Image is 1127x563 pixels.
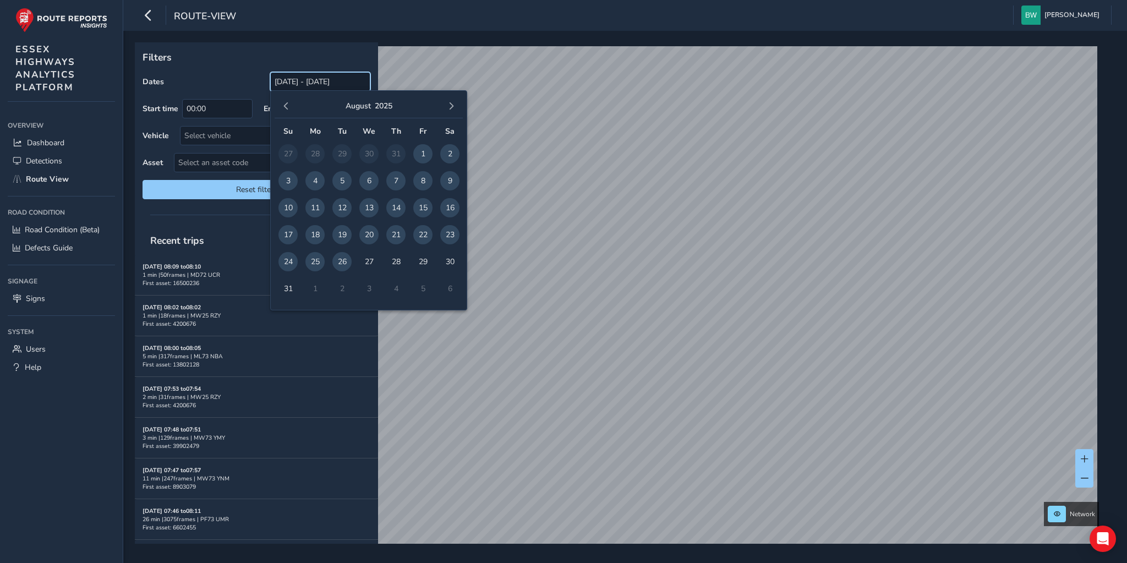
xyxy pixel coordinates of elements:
button: 2025 [375,101,392,111]
span: Select an asset code [174,154,352,172]
span: ESSEX HIGHWAYS ANALYTICS PLATFORM [15,43,75,94]
span: Su [283,126,293,136]
a: Detections [8,152,115,170]
img: rr logo [15,8,107,32]
span: Signs [26,293,45,304]
span: 2 [440,144,459,163]
div: Signage [8,273,115,289]
canvas: Map [139,46,1097,556]
button: [PERSON_NAME] [1021,6,1103,25]
a: Signs [8,289,115,308]
a: Help [8,358,115,376]
span: 13 [359,198,379,217]
div: Overview [8,117,115,134]
span: 19 [332,225,352,244]
span: 20 [359,225,379,244]
span: Network [1070,510,1095,518]
span: We [363,126,375,136]
div: 1 min | 50 frames | MD72 UCR [143,271,370,279]
span: Route View [26,174,69,184]
strong: [DATE] 08:09 to 08:10 [143,263,201,271]
span: 16 [440,198,459,217]
a: Users [8,340,115,358]
span: Reset filters [151,184,362,195]
div: 3 min | 129 frames | MW73 YMY [143,434,370,442]
span: 28 [386,252,406,271]
label: Vehicle [143,130,169,141]
span: 4 [305,171,325,190]
span: 22 [413,225,433,244]
span: Tu [338,126,347,136]
strong: [DATE] 07:53 to 07:54 [143,385,201,393]
a: Route View [8,170,115,188]
span: 11 [305,198,325,217]
span: route-view [174,9,236,25]
span: Th [391,126,401,136]
span: Fr [419,126,426,136]
button: Reset filters [143,180,370,199]
span: Road Condition (Beta) [25,225,100,235]
span: 30 [440,252,459,271]
span: 18 [305,225,325,244]
strong: [DATE] 07:48 to 07:51 [143,425,201,434]
strong: [DATE] 07:46 to 08:11 [143,507,201,515]
span: 17 [278,225,298,244]
span: 29 [413,252,433,271]
span: 5 [332,171,352,190]
span: First asset: 16500236 [143,279,199,287]
span: 6 [359,171,379,190]
a: Road Condition (Beta) [8,221,115,239]
div: Open Intercom Messenger [1090,526,1116,552]
div: 11 min | 247 frames | MW73 YNM [143,474,370,483]
img: diamond-layout [1021,6,1041,25]
span: Sa [445,126,455,136]
span: 3 [278,171,298,190]
span: 9 [440,171,459,190]
label: Start time [143,103,178,114]
span: 23 [440,225,459,244]
span: First asset: 4200676 [143,320,196,328]
div: 1 min | 18 frames | MW25 RZY [143,311,370,320]
div: Road Condition [8,204,115,221]
span: Detections [26,156,62,166]
span: 15 [413,198,433,217]
button: August [346,101,371,111]
span: 1 [413,144,433,163]
strong: [DATE] 08:00 to 08:05 [143,344,201,352]
span: Recent trips [143,226,212,255]
span: 27 [359,252,379,271]
div: 5 min | 317 frames | ML73 NBA [143,352,370,360]
strong: [DATE] 07:47 to 07:57 [143,466,201,474]
span: 26 [332,252,352,271]
div: Select vehicle [180,127,352,145]
span: Users [26,344,46,354]
span: First asset: 6602455 [143,523,196,532]
span: Help [25,362,41,373]
span: First asset: 4200676 [143,401,196,409]
a: Defects Guide [8,239,115,257]
label: End time [264,103,295,114]
span: Dashboard [27,138,64,148]
span: First asset: 8903079 [143,483,196,491]
span: First asset: 39902479 [143,442,199,450]
span: 8 [413,171,433,190]
span: 25 [305,252,325,271]
span: 7 [386,171,406,190]
span: 12 [332,198,352,217]
label: Asset [143,157,163,168]
strong: [DATE] 08:02 to 08:02 [143,303,201,311]
span: 14 [386,198,406,217]
p: Filters [143,50,370,64]
label: Dates [143,76,164,87]
span: [PERSON_NAME] [1044,6,1099,25]
span: First asset: 13802128 [143,360,199,369]
span: 21 [386,225,406,244]
div: System [8,324,115,340]
div: 26 min | 3075 frames | PF73 UMR [143,515,370,523]
span: 31 [278,279,298,298]
span: Mo [310,126,321,136]
span: 24 [278,252,298,271]
span: Defects Guide [25,243,73,253]
div: 2 min | 31 frames | MW25 RZY [143,393,370,401]
a: Dashboard [8,134,115,152]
